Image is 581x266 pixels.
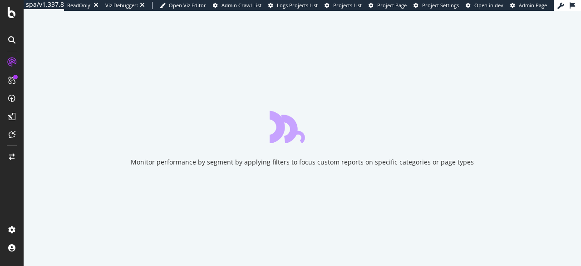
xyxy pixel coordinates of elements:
[67,2,92,9] div: ReadOnly:
[369,2,407,9] a: Project Page
[268,2,318,9] a: Logs Projects List
[160,2,206,9] a: Open Viz Editor
[519,2,547,9] span: Admin Page
[414,2,459,9] a: Project Settings
[222,2,261,9] span: Admin Crawl List
[105,2,138,9] div: Viz Debugger:
[474,2,503,9] span: Open in dev
[325,2,362,9] a: Projects List
[333,2,362,9] span: Projects List
[377,2,407,9] span: Project Page
[270,111,335,143] div: animation
[466,2,503,9] a: Open in dev
[510,2,547,9] a: Admin Page
[422,2,459,9] span: Project Settings
[213,2,261,9] a: Admin Crawl List
[131,158,474,167] div: Monitor performance by segment by applying filters to focus custom reports on specific categories...
[277,2,318,9] span: Logs Projects List
[169,2,206,9] span: Open Viz Editor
